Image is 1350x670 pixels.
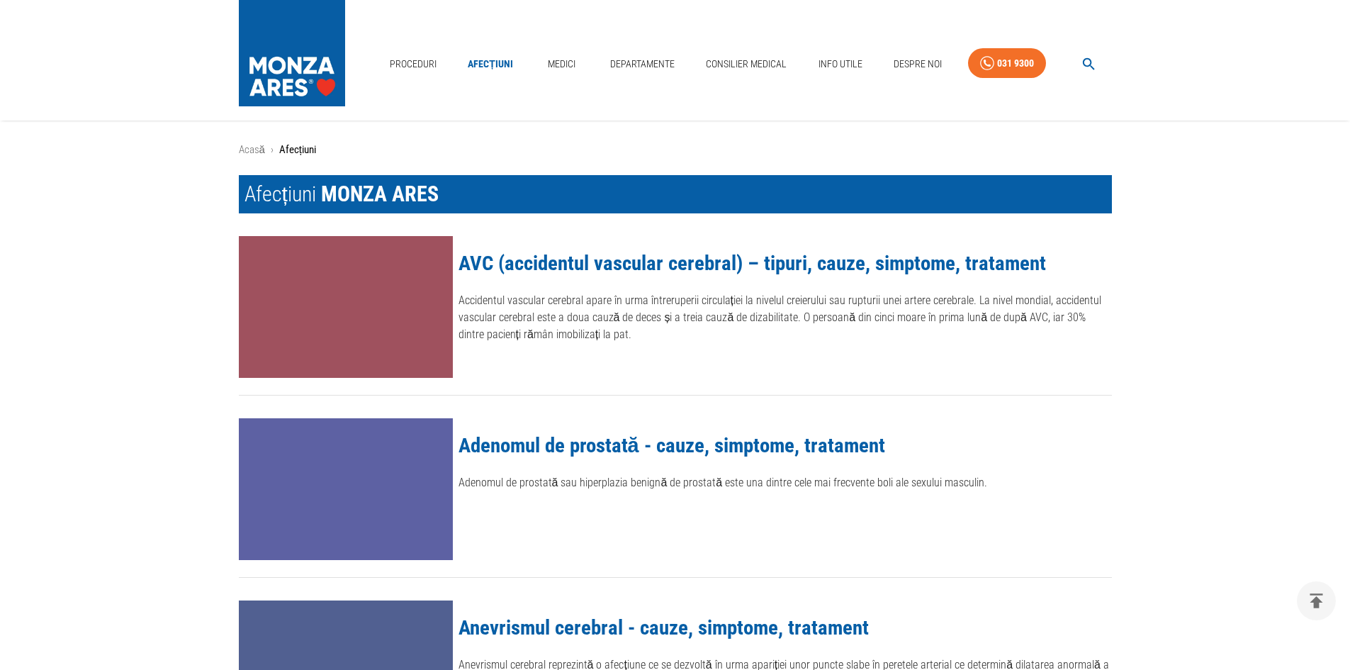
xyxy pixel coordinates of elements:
p: Accidentul vascular cerebral apare în urma întreruperii circulației la nivelul creierului sau rup... [459,292,1112,343]
div: 031 9300 [997,55,1034,72]
a: Proceduri [384,50,442,79]
a: Medici [539,50,584,79]
a: Anevrismul cerebral - cauze, simptome, tratament [459,615,869,640]
h1: Afecțiuni [239,175,1112,213]
a: Info Utile [813,50,868,79]
li: › [271,142,274,158]
a: Acasă [239,143,265,156]
button: delete [1297,581,1336,620]
p: Adenomul de prostată sau hiperplazia benignă de prostată este una dintre cele mai frecvente boli ... [459,474,1112,491]
span: MONZA ARES [321,182,439,206]
a: Afecțiuni [462,50,519,79]
a: Adenomul de prostată - cauze, simptome, tratament [459,433,885,457]
a: AVC (accidentul vascular cerebral) – tipuri, cauze, simptome, tratament [459,251,1046,275]
nav: breadcrumb [239,142,1112,158]
a: Consilier Medical [700,50,792,79]
a: Despre Noi [888,50,947,79]
a: 031 9300 [968,48,1046,79]
p: Afecțiuni [279,142,316,158]
a: Departamente [604,50,680,79]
